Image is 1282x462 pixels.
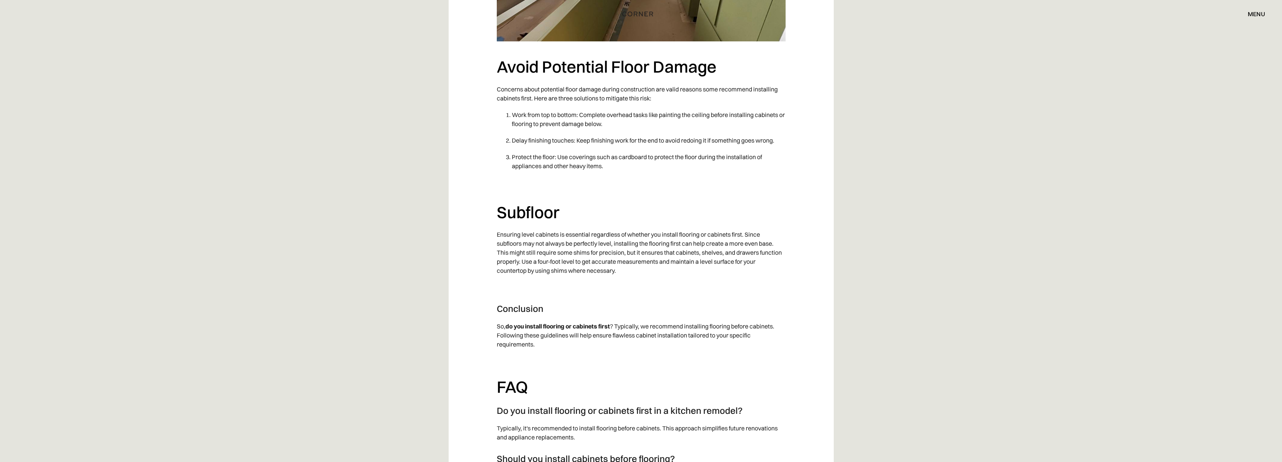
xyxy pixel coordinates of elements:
h2: FAQ [497,377,786,397]
li: Protect the floor: Use coverings such as cardboard to protect the floor during the installation o... [512,149,786,174]
p: ‍ [497,178,786,195]
p: Ensuring level cabinets is essential regardless of whether you install flooring or cabinets first... [497,226,786,279]
div: menu [1248,11,1265,17]
a: home [606,9,675,19]
h3: Do you install flooring or cabinets first in a kitchen remodel? [497,405,786,416]
p: ‍ [497,279,786,295]
h3: Conclusion [497,303,786,314]
li: Work from top to bottom: Complete overhead tasks like painting the ceiling before installing cabi... [512,106,786,132]
strong: do you install flooring or cabinets first [505,322,610,330]
p: So, ? Typically, we recommend installing flooring before cabinets. Following these guidelines wil... [497,318,786,353]
li: Delay finishing touches: Keep finishing work for the end to avoid redoing it if something goes wr... [512,132,786,149]
h2: Avoid Potential Floor Damage [497,56,786,77]
p: Typically, it's recommended to install flooring before cabinets. This approach simplifies future ... [497,420,786,445]
div: menu [1240,8,1265,20]
p: Concerns about potential floor damage during construction are valid reasons some recommend instal... [497,81,786,106]
h2: Subfloor [497,202,786,223]
p: ‍ [497,353,786,369]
